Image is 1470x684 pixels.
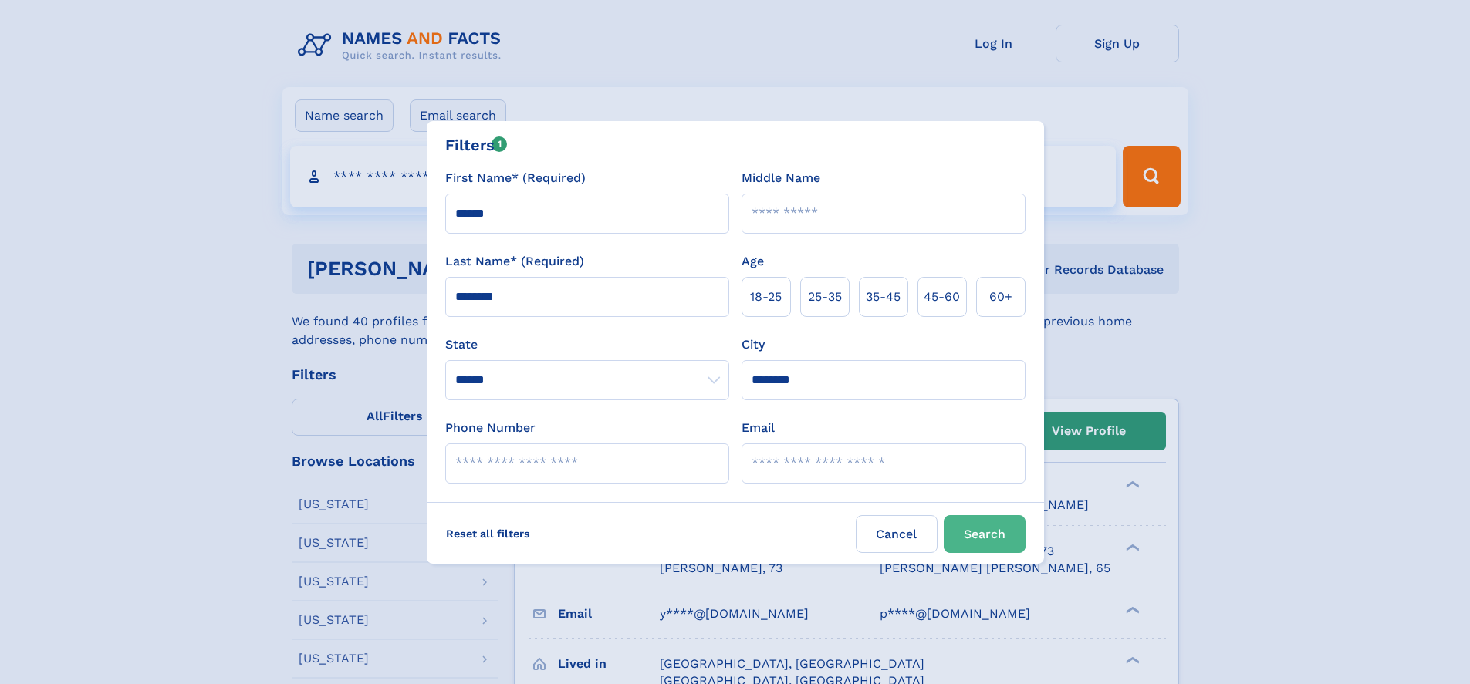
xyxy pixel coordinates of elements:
label: Last Name* (Required) [445,252,584,271]
label: City [742,335,765,354]
label: Reset all filters [436,515,540,552]
label: Cancel [856,515,938,553]
span: 35‑45 [866,288,901,306]
label: Phone Number [445,419,536,437]
label: Middle Name [742,169,820,187]
span: 18‑25 [750,288,782,306]
label: First Name* (Required) [445,169,586,187]
label: Age [742,252,764,271]
button: Search [944,515,1026,553]
span: 25‑35 [808,288,842,306]
div: Filters [445,133,508,157]
span: 45‑60 [924,288,960,306]
label: State [445,335,729,354]
label: Email [742,419,775,437]
span: 60+ [989,288,1012,306]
